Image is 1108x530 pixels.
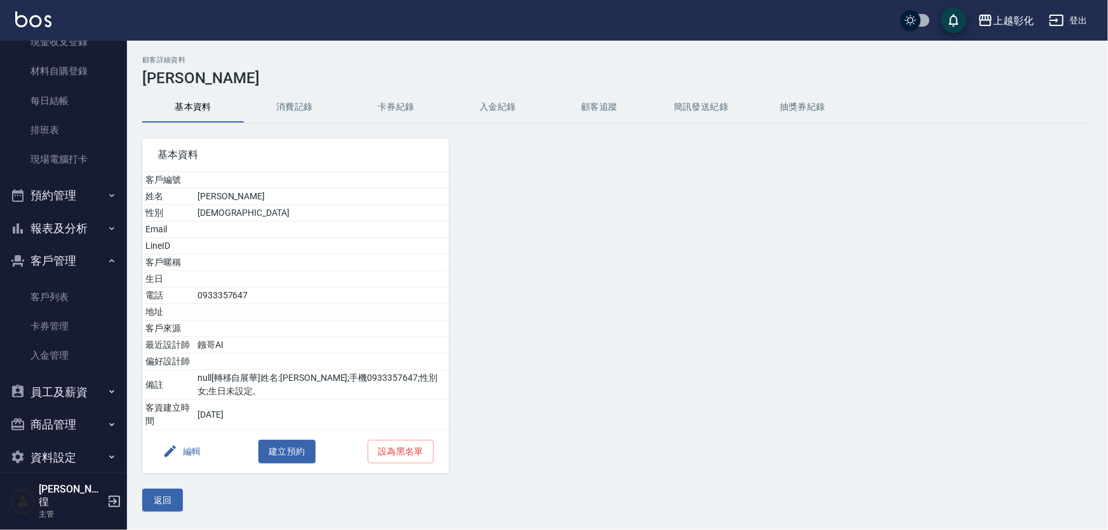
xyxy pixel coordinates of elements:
td: 姓名 [142,189,194,205]
td: 客戶編號 [142,172,194,189]
td: 生日 [142,271,194,288]
button: 顧客追蹤 [549,92,650,123]
button: 員工及薪資 [5,376,122,409]
h5: [PERSON_NAME]徨 [39,483,103,508]
a: 材料自購登錄 [5,56,122,86]
button: 建立預約 [258,440,316,463]
button: 抽獎券紀錄 [752,92,853,123]
td: 備註 [142,370,194,400]
button: 消費記錄 [244,92,345,123]
a: 現場電腦打卡 [5,145,122,174]
h2: 顧客詳細資料 [142,56,1093,64]
button: 報表及分析 [5,212,122,245]
td: 偏好設計師 [142,354,194,370]
a: 入金管理 [5,341,122,370]
td: 0933357647 [194,288,449,304]
button: 基本資料 [142,92,244,123]
img: Logo [15,11,51,27]
button: 商品管理 [5,408,122,441]
td: [DEMOGRAPHIC_DATA] [194,205,449,222]
td: 最近設計師 [142,337,194,354]
button: save [941,8,966,33]
td: 性別 [142,205,194,222]
button: 簡訊發送紀錄 [650,92,752,123]
td: null[轉移自展華]姓名:[PERSON_NAME];手機0933357647;性別女;生日未設定。 [194,370,449,400]
button: 客戶管理 [5,244,122,277]
button: 入金紀錄 [447,92,549,123]
td: 地址 [142,304,194,321]
a: 每日結帳 [5,86,122,116]
a: 客戶列表 [5,282,122,312]
a: 排班表 [5,116,122,145]
img: Person [10,489,36,514]
td: LineID [142,238,194,255]
span: 基本資料 [157,149,434,161]
button: 編輯 [157,440,206,463]
td: 客戶暱稱 [142,255,194,271]
button: 預約管理 [5,179,122,212]
a: 現金收支登錄 [5,27,122,56]
td: 鏹哥AI [194,337,449,354]
h3: [PERSON_NAME] [142,69,1093,87]
td: 電話 [142,288,194,304]
button: 返回 [142,489,183,512]
button: 設為黑名單 [368,440,434,463]
td: 客戶來源 [142,321,194,337]
td: 客資建立時間 [142,400,194,430]
p: 主管 [39,508,103,520]
td: [PERSON_NAME] [194,189,449,205]
button: 資料設定 [5,441,122,474]
a: 卡券管理 [5,312,122,341]
button: 上越彰化 [973,8,1039,34]
button: 登出 [1044,9,1093,32]
button: 卡券紀錄 [345,92,447,123]
div: 上越彰化 [993,13,1034,29]
td: Email [142,222,194,238]
td: [DATE] [194,400,449,430]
